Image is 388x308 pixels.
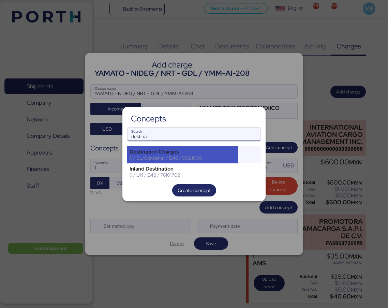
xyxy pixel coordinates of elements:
[130,166,236,172] div: Inland Destination
[130,149,236,155] div: Destination Charges
[128,128,260,141] input: Search
[130,172,236,178] div: $ / UN / E48 / 78101702
[178,186,211,194] span: Create concept
[131,116,166,122] div: Concepts
[172,184,216,196] button: Create concept
[130,155,236,161] div: $ / BL/Container / E48 / 55121800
